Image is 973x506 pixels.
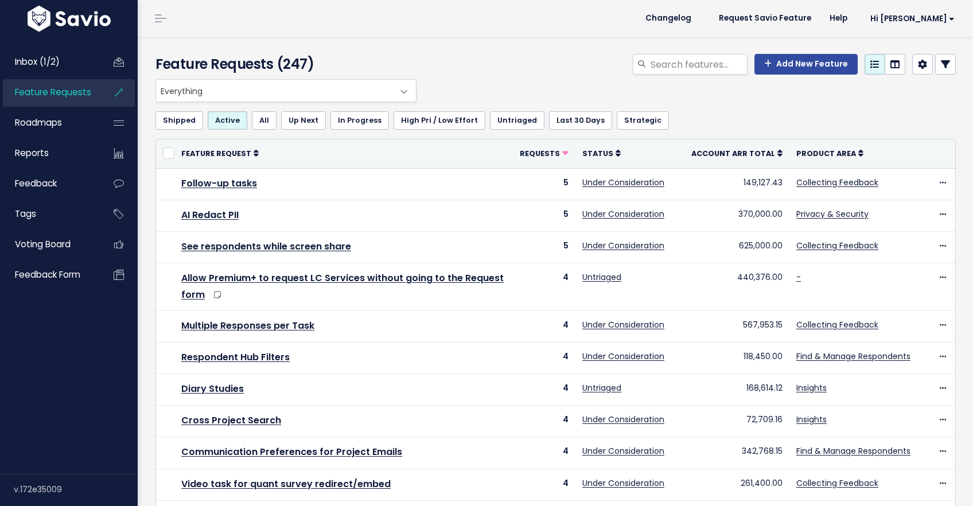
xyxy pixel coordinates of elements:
[582,271,621,283] a: Untriaged
[796,271,801,283] a: -
[582,351,664,362] a: Under Consideration
[684,469,789,500] td: 261,400.00
[181,414,281,427] a: Cross Project Search
[15,147,49,159] span: Reports
[796,177,878,188] a: Collecting Feedback
[513,374,575,406] td: 4
[684,342,789,373] td: 118,450.00
[796,445,910,457] a: Find & Manage Respondents
[208,111,247,130] a: Active
[513,231,575,263] td: 5
[796,382,827,394] a: Insights
[3,231,95,258] a: Voting Board
[15,268,80,281] span: Feedback form
[582,240,664,251] a: Under Consideration
[582,177,664,188] a: Under Consideration
[25,6,114,32] img: logo-white.9d6f32f41409.svg
[684,263,789,311] td: 440,376.00
[513,168,575,200] td: 5
[617,111,669,130] a: Strategic
[181,382,244,395] a: Diary Studies
[684,310,789,342] td: 567,953.15
[582,477,664,489] a: Under Consideration
[684,406,789,437] td: 72,709.16
[3,49,95,75] a: Inbox (1/2)
[582,208,664,220] a: Under Consideration
[649,54,748,75] input: Search features...
[155,79,417,102] span: Everything
[3,201,95,227] a: Tags
[513,469,575,500] td: 4
[3,140,95,166] a: Reports
[15,177,57,189] span: Feedback
[691,149,775,158] span: Account ARR Total
[330,111,389,130] a: In Progress
[513,310,575,342] td: 4
[181,240,351,253] a: See respondents while screen share
[15,208,36,220] span: Tags
[820,10,857,27] a: Help
[155,111,203,130] a: Shipped
[582,382,621,394] a: Untriaged
[870,14,955,23] span: Hi [PERSON_NAME]
[15,56,60,68] span: Inbox (1/2)
[3,170,95,197] a: Feedback
[582,149,613,158] span: Status
[796,240,878,251] a: Collecting Feedback
[513,406,575,437] td: 4
[181,271,504,301] a: Allow Premium+ to request LC Services without going to the Request form
[645,14,691,22] span: Changelog
[582,319,664,330] a: Under Consideration
[181,351,290,364] a: Respondent Hub Filters
[14,474,138,504] div: v.172e35009
[181,445,402,458] a: Communication Preferences for Project Emails
[796,208,869,220] a: Privacy & Security
[754,54,858,75] a: Add New Feature
[520,147,569,159] a: Requests
[181,177,257,190] a: Follow-up tasks
[684,437,789,469] td: 342,768.15
[181,208,239,221] a: AI Redact PII
[490,111,544,130] a: Untriaged
[796,149,856,158] span: Product Area
[796,477,878,489] a: Collecting Feedback
[15,238,71,250] span: Voting Board
[513,200,575,231] td: 5
[582,414,664,425] a: Under Consideration
[796,319,878,330] a: Collecting Feedback
[549,111,612,130] a: Last 30 Days
[582,445,664,457] a: Under Consideration
[181,319,314,332] a: Multiple Responses per Task
[857,10,964,28] a: Hi [PERSON_NAME]
[252,111,277,130] a: All
[155,54,411,75] h4: Feature Requests (247)
[3,79,95,106] a: Feature Requests
[684,168,789,200] td: 149,127.43
[3,110,95,136] a: Roadmaps
[156,80,393,102] span: Everything
[281,111,326,130] a: Up Next
[181,147,259,159] a: Feature Request
[181,149,251,158] span: Feature Request
[684,231,789,263] td: 625,000.00
[684,374,789,406] td: 168,614.12
[15,116,62,129] span: Roadmaps
[181,477,391,491] a: Video task for quant survey redirect/embed
[513,342,575,373] td: 4
[684,200,789,231] td: 370,000.00
[3,262,95,288] a: Feedback form
[15,86,91,98] span: Feature Requests
[796,147,863,159] a: Product Area
[582,147,621,159] a: Status
[394,111,485,130] a: High Pri / Low Effort
[710,10,820,27] a: Request Savio Feature
[520,149,560,158] span: Requests
[155,111,956,130] ul: Filter feature requests
[691,147,783,159] a: Account ARR Total
[796,351,910,362] a: Find & Manage Respondents
[796,414,827,425] a: Insights
[513,437,575,469] td: 4
[513,263,575,311] td: 4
